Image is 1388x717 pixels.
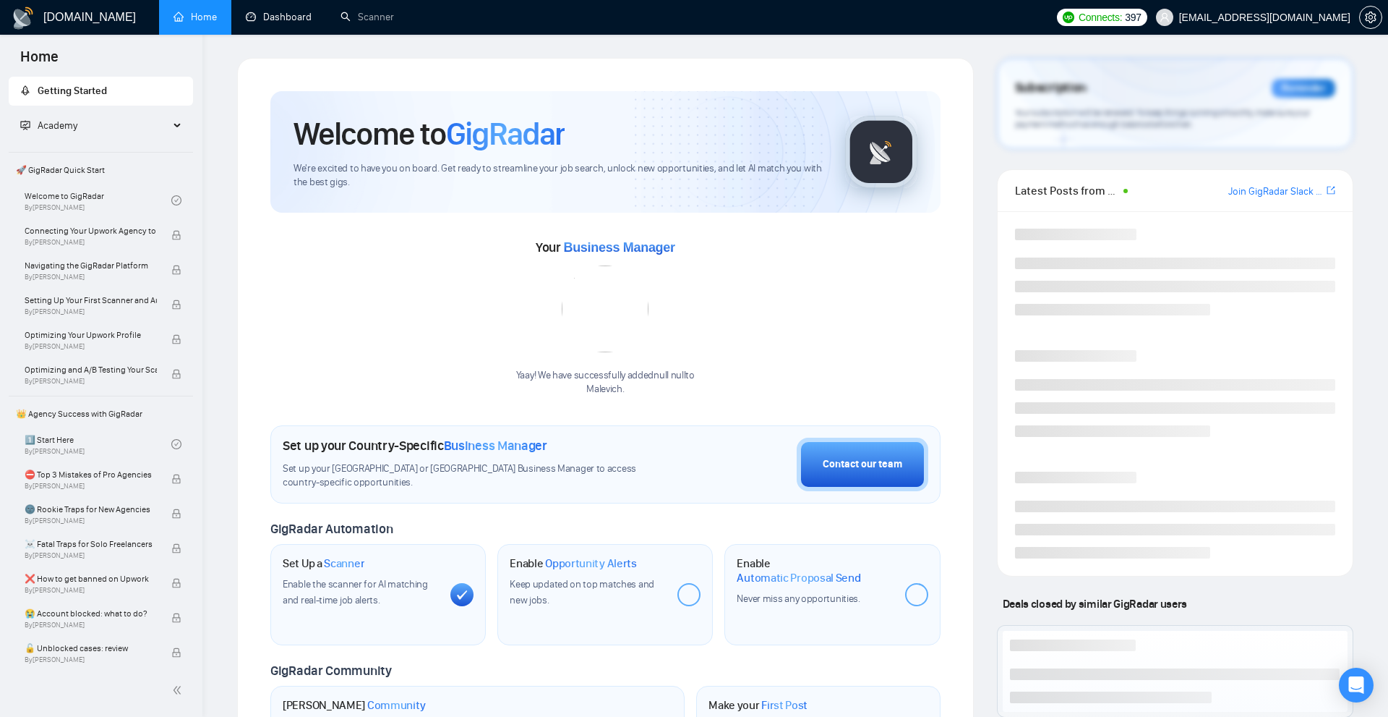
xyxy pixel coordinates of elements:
span: Business Manager [444,438,547,454]
span: Business Manager [563,240,674,255]
h1: [PERSON_NAME] [283,698,426,713]
span: Automatic Proposal Send [737,571,860,585]
span: ☠️ Fatal Traps for Solo Freelancers [25,537,157,551]
span: 397 [1125,9,1141,25]
span: Setting Up Your First Scanner and Auto-Bidder [25,293,157,307]
a: dashboardDashboard [246,11,312,23]
span: Academy [20,119,77,132]
span: By [PERSON_NAME] [25,307,157,316]
a: Welcome to GigRadarBy[PERSON_NAME] [25,184,171,216]
a: setting [1359,12,1382,23]
img: upwork-logo.png [1063,12,1074,23]
div: Reminder [1272,79,1335,98]
span: fund-projection-screen [20,120,30,130]
span: Never miss any opportunities. [737,593,860,605]
a: homeHome [173,11,217,23]
span: Enable the scanner for AI matching and real-time job alerts. [283,578,428,606]
span: By [PERSON_NAME] [25,377,157,386]
span: rocket [20,85,30,96]
span: check-circle [171,195,181,205]
span: Latest Posts from the GigRadar Community [1015,182,1120,200]
div: Yaay! We have successfully added null null to [516,369,695,396]
span: GigRadar Community [270,663,392,679]
span: lock [171,265,181,275]
img: gigradar-logo.png [845,116,917,188]
span: GigRadar Automation [270,521,393,537]
span: lock [171,543,181,553]
span: lock [171,300,181,310]
span: ⛔ Top 3 Mistakes of Pro Agencies [25,467,157,482]
span: By [PERSON_NAME] [25,551,157,560]
li: Getting Started [9,77,193,106]
p: Malevich . [516,383,695,396]
span: By [PERSON_NAME] [25,656,157,664]
span: Deals closed by similar GigRadar users [997,591,1193,616]
span: check-circle [171,439,181,449]
h1: Make your [708,698,807,713]
span: lock [171,334,181,344]
div: Contact our team [823,457,902,472]
button: Contact our team [797,438,928,491]
a: searchScanner [340,11,394,23]
span: Connects: [1079,9,1122,25]
span: By [PERSON_NAME] [25,586,157,595]
h1: Welcome to [294,114,565,153]
span: Your subscription will be renewed. To keep things running smoothly, make sure your payment method... [1015,107,1310,130]
span: lock [171,474,181,484]
span: Community [367,698,426,713]
span: lock [171,509,181,519]
h1: Enable [510,556,637,571]
span: By [PERSON_NAME] [25,517,157,525]
span: export [1327,184,1335,196]
h1: Set up your Country-Specific [283,438,547,454]
span: lock [171,613,181,623]
span: By [PERSON_NAME] [25,482,157,491]
span: lock [171,648,181,658]
img: logo [12,7,35,30]
span: Optimizing and A/B Testing Your Scanner for Better Results [25,362,157,377]
span: By [PERSON_NAME] [25,621,157,629]
span: Optimizing Your Upwork Profile [25,328,157,342]
img: error [562,266,648,352]
span: lock [171,578,181,588]
span: Scanner [324,556,364,571]
span: 🚀 GigRadar Quick Start [10,156,192,184]
span: user [1160,12,1170,22]
a: 1️⃣ Start HereBy[PERSON_NAME] [25,428,171,460]
span: Academy [38,119,77,132]
span: Connecting Your Upwork Agency to GigRadar [25,224,157,238]
span: setting [1360,12,1381,23]
span: We're excited to have you on board. Get ready to streamline your job search, unlock new opportuni... [294,162,822,190]
h1: Enable [737,556,893,585]
span: Keep updated on top matches and new jobs. [510,578,654,606]
span: 👑 Agency Success with GigRadar [10,399,192,428]
span: By [PERSON_NAME] [25,238,157,247]
span: Opportunity Alerts [545,556,637,571]
span: lock [171,369,181,379]
a: Join GigRadar Slack Community [1228,184,1324,200]
span: Set up your [GEOGRAPHIC_DATA] or [GEOGRAPHIC_DATA] Business Manager to access country-specific op... [283,462,670,490]
span: ❌ How to get banned on Upwork [25,572,157,586]
button: setting [1359,6,1382,29]
span: Getting Started [38,85,107,97]
span: 🔓 Unblocked cases: review [25,641,157,656]
span: First Post [761,698,807,713]
span: double-left [172,683,187,697]
h1: Set Up a [283,556,364,571]
span: lock [171,230,181,240]
span: By [PERSON_NAME] [25,273,157,281]
span: 😭 Account blocked: what to do? [25,606,157,621]
span: By [PERSON_NAME] [25,342,157,351]
span: Home [9,46,70,77]
span: 🌚 Rookie Traps for New Agencies [25,502,157,517]
span: Your [536,239,675,255]
div: Open Intercom Messenger [1339,668,1374,703]
span: GigRadar [446,114,565,153]
a: export [1327,184,1335,198]
span: Navigating the GigRadar Platform [25,258,157,273]
span: Subscription [1015,76,1087,101]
